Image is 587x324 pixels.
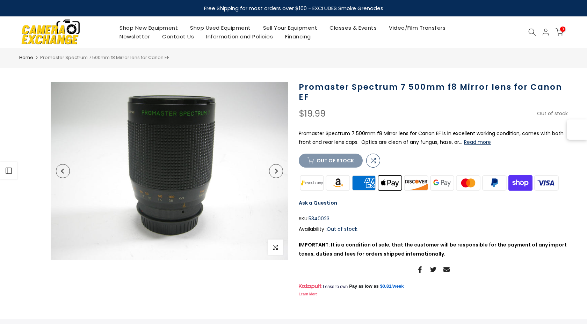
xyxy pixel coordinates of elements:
button: Read more [464,139,491,145]
img: shopify pay [507,175,534,192]
img: amazon payments [325,175,351,192]
a: Share on Facebook [417,265,423,274]
button: Previous [56,164,70,178]
img: Promaster Spectrum 7 500mm f8 Mirror lens for Canon EF Lenses Small Format - Canon EOS Mount Lens... [51,82,288,260]
a: Sell Your Equipment [257,23,324,32]
img: american express [351,175,377,192]
span: 0 [560,27,565,32]
p: Promaster Spectrum 7 500mm f8 Mirror lens for Canon EF is in excellent working condition, comes w... [299,129,568,147]
a: Shop Used Equipment [184,23,257,32]
img: discover [403,175,429,192]
img: paypal [481,175,508,192]
div: Availability : [299,225,568,234]
button: Next [269,164,283,178]
a: Shop New Equipment [114,23,184,32]
span: 5340023 [309,214,329,223]
button: Open Sortd panel [567,119,587,140]
a: 0 [556,28,563,36]
a: Learn More [299,292,318,296]
a: Contact Us [156,32,200,41]
div: SKU: [299,214,568,223]
a: Video/Film Transfers [383,23,452,32]
a: Home [19,54,33,61]
h1: Promaster Spectrum 7 500mm f8 Mirror lens for Canon EF [299,82,568,102]
a: Share on Email [443,265,450,274]
strong: Free Shipping for most orders over $100 - EXCLUDES Smoke Grenades [204,5,383,12]
img: google pay [429,175,455,192]
img: visa [534,175,560,192]
span: Lease to own [323,284,348,289]
a: Classes & Events [324,23,383,32]
span: Pay as low as [349,283,379,289]
a: Financing [279,32,317,41]
a: Newsletter [114,32,156,41]
div: $19.99 [299,109,326,118]
span: Promaster Spectrum 7 500mm f8 Mirror lens for Canon EF [40,54,169,61]
a: Ask a Question [299,199,337,206]
img: master [455,175,481,192]
a: Share on Twitter [430,265,436,274]
span: Out of stock [327,226,357,233]
img: synchrony [299,175,325,192]
strong: IMPORTANT: It is a condition of sale, that the customer will be responsible for the payment of an... [299,241,567,257]
a: Information and Policies [200,32,279,41]
a: $0.81/week [380,283,404,289]
span: Out of stock [537,110,568,117]
img: apple pay [377,175,403,192]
